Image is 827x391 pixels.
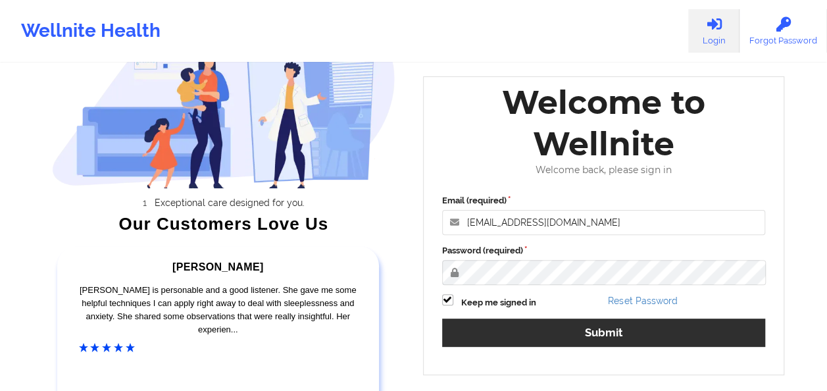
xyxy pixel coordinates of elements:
[608,296,677,306] a: Reset Password
[79,284,358,336] div: [PERSON_NAME] is personable and a good listener. She gave me some helpful techniques I can apply ...
[442,210,766,235] input: Email address
[172,261,263,273] span: [PERSON_NAME]
[52,217,395,230] div: Our Customers Love Us
[433,165,775,176] div: Welcome back, please sign in
[442,194,766,207] label: Email (required)
[64,197,395,208] li: Exceptional care designed for you.
[442,244,766,257] label: Password (required)
[461,296,536,309] label: Keep me signed in
[52,1,395,188] img: wellnite-auth-hero_200.c722682e.png
[688,9,739,53] a: Login
[739,9,827,53] a: Forgot Password
[442,319,766,347] button: Submit
[433,82,775,165] div: Welcome to Wellnite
